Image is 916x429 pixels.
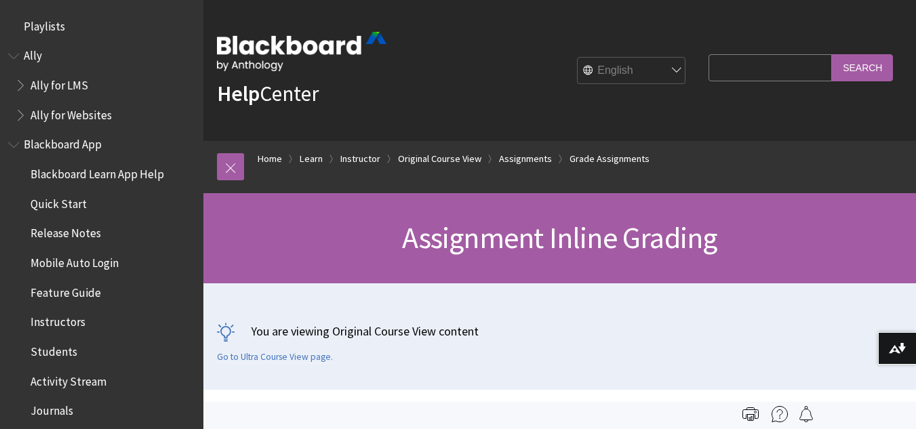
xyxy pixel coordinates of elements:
a: HelpCenter [217,80,319,107]
a: Instructor [340,150,380,167]
span: Mobile Auto Login [31,251,119,270]
p: You are viewing Original Course View content [217,323,902,340]
span: Release Notes [31,222,101,241]
strong: Help [217,80,260,107]
a: Home [258,150,282,167]
a: Go to Ultra Course View page. [217,351,333,363]
span: Students [31,340,77,359]
span: Journals [31,400,73,418]
span: Instructors [31,311,85,329]
span: Blackboard Learn App Help [31,163,164,181]
a: Original Course View [398,150,481,167]
a: Learn [300,150,323,167]
span: Ally [24,45,42,63]
img: More help [772,406,788,422]
a: Assignments [499,150,552,167]
span: Playlists [24,15,65,33]
img: Follow this page [798,406,814,422]
span: Blackboard App [24,134,102,152]
img: Print [742,406,759,422]
nav: Book outline for Playlists [8,15,195,38]
span: Ally for LMS [31,74,88,92]
span: Ally for Websites [31,104,112,122]
nav: Book outline for Anthology Ally Help [8,45,195,127]
span: Feature Guide [31,281,101,300]
img: Blackboard by Anthology [217,32,386,71]
select: Site Language Selector [578,58,686,85]
input: Search [832,54,893,81]
span: Activity Stream [31,370,106,388]
span: Assignment Inline Grading [402,219,717,256]
span: Quick Start [31,192,87,211]
a: Grade Assignments [570,150,650,167]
